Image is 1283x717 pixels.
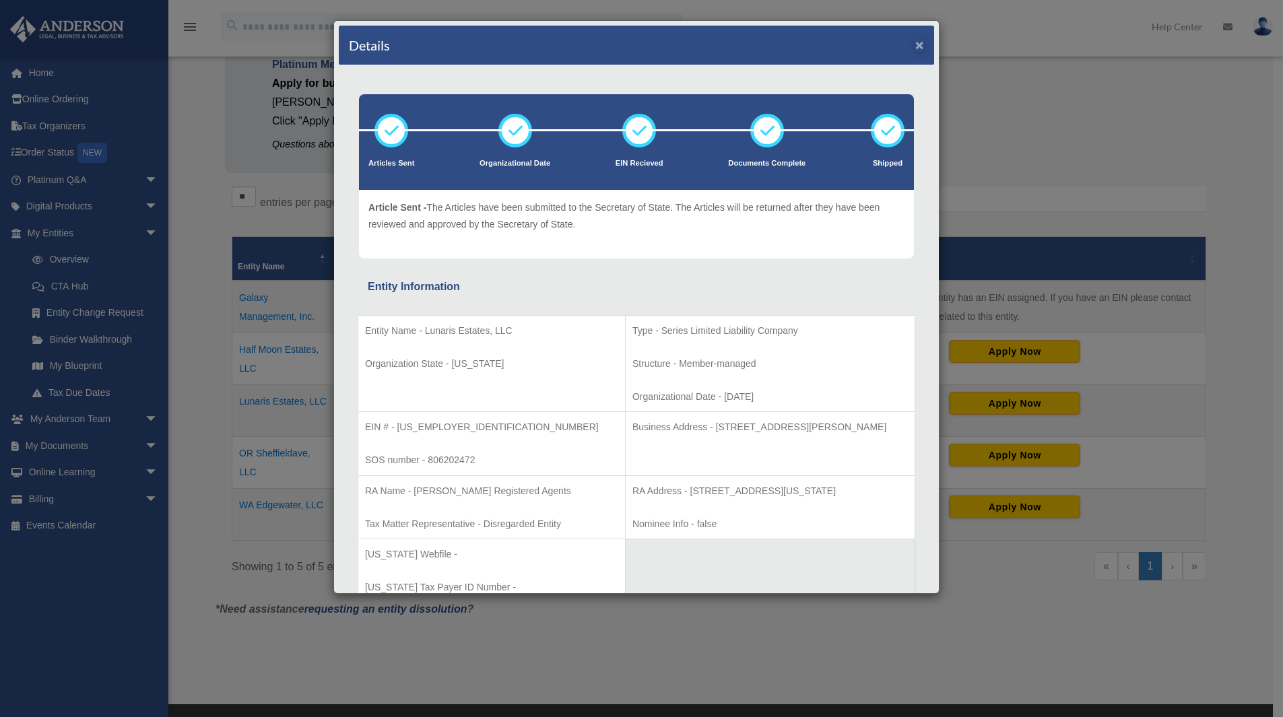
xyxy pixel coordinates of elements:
[365,483,618,500] p: RA Name - [PERSON_NAME] Registered Agents
[365,419,618,436] p: EIN # - [US_EMPLOYER_IDENTIFICATION_NUMBER]
[632,322,908,339] p: Type - Series Limited Liability Company
[368,157,414,170] p: Articles Sent
[480,157,550,170] p: Organizational Date
[365,322,618,339] p: Entity Name - Lunaris Estates, LLC
[365,579,618,596] p: [US_STATE] Tax Payer ID Number -
[365,452,618,469] p: SOS number - 806202472
[368,199,904,232] p: The Articles have been submitted to the Secretary of State. The Articles will be returned after t...
[349,36,390,55] h4: Details
[365,355,618,372] p: Organization State - [US_STATE]
[365,516,618,533] p: Tax Matter Representative - Disregarded Entity
[728,157,805,170] p: Documents Complete
[632,355,908,372] p: Structure - Member-managed
[871,157,904,170] p: Shipped
[915,38,924,52] button: ×
[616,157,663,170] p: EIN Recieved
[632,516,908,533] p: Nominee Info - false
[368,277,905,296] div: Entity Information
[632,483,908,500] p: RA Address - [STREET_ADDRESS][US_STATE]
[368,202,426,213] span: Article Sent -
[365,546,618,563] p: [US_STATE] Webfile -
[632,419,908,436] p: Business Address - [STREET_ADDRESS][PERSON_NAME]
[632,388,908,405] p: Organizational Date - [DATE]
